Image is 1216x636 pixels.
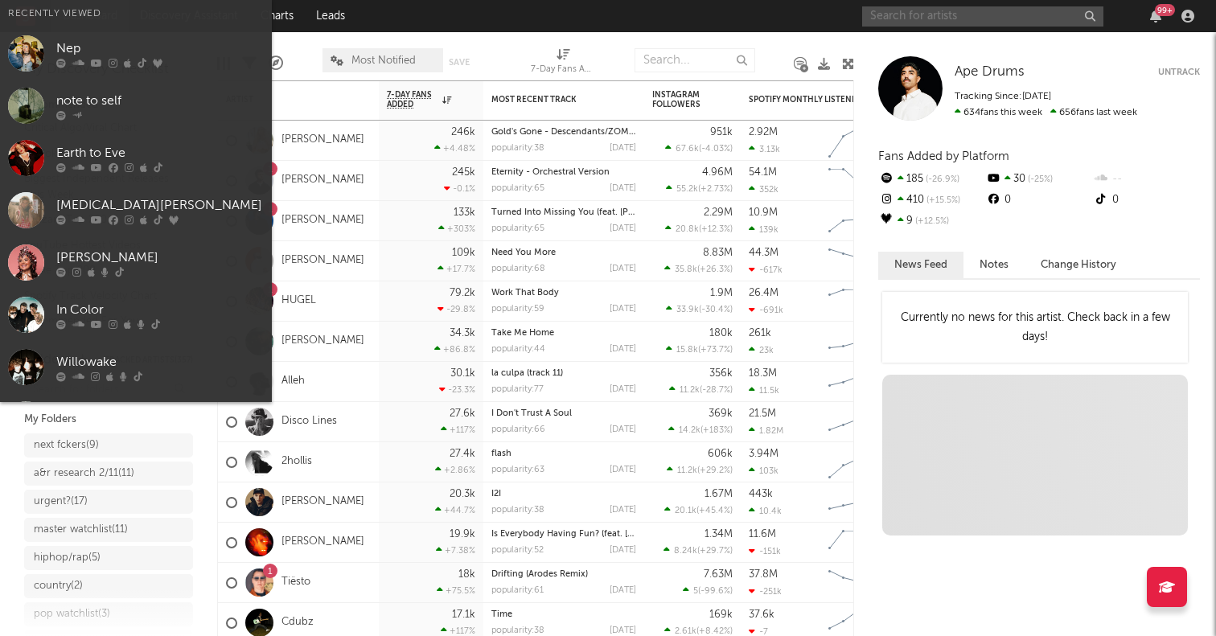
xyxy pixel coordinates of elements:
[491,95,612,105] div: Most Recent Track
[985,190,1092,211] div: 0
[749,546,781,556] div: -151k
[705,489,733,499] div: 1.67M
[438,264,475,274] div: +17.7 %
[749,489,773,499] div: 443k
[491,289,559,297] a: Work That Body
[676,185,698,194] span: 55.2k
[531,60,595,80] div: 7-Day Fans Added (7-Day Fans Added)
[281,174,364,187] a: [PERSON_NAME]
[700,185,730,194] span: +2.73 %
[449,58,470,67] button: Save
[269,40,283,87] div: A&R Pipeline
[821,161,894,201] svg: Chart title
[693,587,698,596] span: 5
[491,530,636,539] div: Is Everybody Having Fun? (feat. rhys from the sticks) - bullet tooth Remix
[281,254,364,268] a: [PERSON_NAME]
[491,305,544,314] div: popularity: 59
[438,304,475,314] div: -29.8 %
[749,385,779,396] div: 11.5k
[702,386,730,395] span: -28.7 %
[955,65,1025,79] span: Ape Drums
[450,408,475,419] div: 27.6k
[56,301,264,320] div: In Color
[452,248,475,258] div: 109k
[610,265,636,273] div: [DATE]
[34,492,88,511] div: urgent? ( 17 )
[878,190,985,211] div: 410
[749,224,778,235] div: 139k
[281,455,312,469] a: 2hollis
[491,385,544,394] div: popularity: 77
[491,168,610,177] a: Eternity - Orchestral Version
[24,490,193,514] a: urgent?(17)
[821,482,894,523] svg: Chart title
[985,169,1092,190] div: 30
[24,602,193,626] a: pop watchlist(3)
[435,465,475,475] div: +2.86 %
[663,545,733,556] div: ( )
[491,144,544,153] div: popularity: 38
[749,265,783,275] div: -617k
[491,409,572,418] a: I Don't Trust A Soul
[441,626,475,636] div: +117 %
[705,529,733,540] div: 1.34M
[703,426,730,435] span: +183 %
[666,344,733,355] div: ( )
[491,168,636,177] div: Eternity - Orchestral Version
[491,570,588,579] a: Drifting (Arodes Remix)
[1155,4,1175,16] div: 99 +
[708,449,733,459] div: 606k
[955,108,1042,117] span: 634 fans this week
[454,207,475,218] div: 133k
[281,576,310,589] a: Tiësto
[491,490,501,499] a: I2I
[491,329,554,338] a: Take Me Home
[452,167,475,178] div: 245k
[749,466,778,476] div: 103k
[955,108,1137,117] span: 656 fans last week
[668,425,733,435] div: ( )
[821,442,894,482] svg: Chart title
[281,415,337,429] a: Disco Lines
[491,530,848,539] a: Is Everybody Having Fun? (feat. [PERSON_NAME] from the sticks) - bullet tooth Remix
[450,489,475,499] div: 20.3k
[1150,10,1161,23] button: 99+
[610,546,636,555] div: [DATE]
[664,505,733,515] div: ( )
[749,184,778,195] div: 352k
[749,408,776,419] div: 21.5M
[749,345,774,355] div: 23k
[491,570,636,579] div: Drifting (Arodes Remix)
[24,518,193,542] a: master watchlist(11)
[878,169,985,190] div: 185
[452,609,475,620] div: 17.1k
[491,208,636,217] div: Turned Into Missing You (feat. Avery Anna)
[56,92,264,111] div: note to self
[821,523,894,563] svg: Chart title
[436,545,475,556] div: +7.38 %
[821,281,894,322] svg: Chart title
[676,306,699,314] span: 33.9k
[878,252,963,278] button: News Feed
[24,546,193,570] a: hiphop/rap(5)
[491,466,544,474] div: popularity: 63
[710,288,733,298] div: 1.9M
[491,449,511,458] a: flash
[749,207,778,218] div: 10.9M
[491,369,563,378] a: la culpa (track 11)
[679,426,700,435] span: 14.2k
[281,495,364,509] a: [PERSON_NAME]
[281,334,364,348] a: [PERSON_NAME]
[24,433,193,458] a: next fckers(9)
[56,353,264,372] div: Willowake
[24,574,193,598] a: country(2)
[491,490,636,499] div: I2I
[821,322,894,362] svg: Chart title
[749,144,780,154] div: 3.13k
[701,225,730,234] span: +12.3 %
[1093,169,1200,190] div: --
[674,547,697,556] span: 8.24k
[821,362,894,402] svg: Chart title
[652,90,709,109] div: Instagram Followers
[749,328,771,339] div: 261k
